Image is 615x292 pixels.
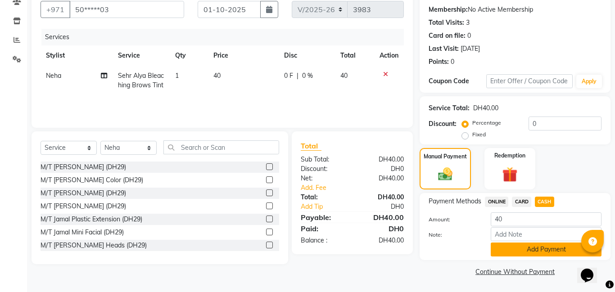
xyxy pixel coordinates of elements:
[429,57,449,67] div: Points:
[473,103,498,113] div: DH40.00
[429,5,601,14] div: No Active Membership
[491,227,601,241] input: Add Note
[41,1,70,18] button: +971
[429,18,464,27] div: Total Visits:
[294,212,353,223] div: Payable:
[297,71,298,81] span: |
[362,202,411,211] div: DH0
[491,212,601,226] input: Amount
[429,5,468,14] div: Membership:
[353,193,411,202] div: DH40.00
[486,74,573,88] input: Enter Offer / Coupon Code
[294,164,353,174] div: Discount:
[294,174,353,183] div: Net:
[491,243,601,256] button: Add Payment
[421,267,609,277] a: Continue Without Payment
[422,231,484,239] label: Note:
[46,72,61,80] span: Neha
[41,175,143,185] div: M/T [PERSON_NAME] Color (DH29)
[294,223,353,234] div: Paid:
[472,130,486,139] label: Fixed
[434,166,457,183] img: _cash.svg
[69,1,184,18] input: Search by Name/Mobile/Email/Code
[429,76,486,86] div: Coupon Code
[113,45,170,66] th: Service
[41,162,126,172] div: M/T [PERSON_NAME] (DH29)
[41,241,147,250] div: M/T [PERSON_NAME] Heads (DH29)
[208,45,279,66] th: Price
[41,228,124,237] div: M/T Jamal Mini Facial (DH29)
[429,44,459,54] div: Last Visit:
[301,141,321,151] span: Total
[340,72,348,80] span: 40
[512,197,531,207] span: CARD
[429,31,466,40] div: Card on file:
[41,189,126,198] div: M/T [PERSON_NAME] (DH29)
[284,71,293,81] span: 0 F
[353,212,411,223] div: DH40.00
[163,140,279,154] input: Search or Scan
[294,155,353,164] div: Sub Total:
[335,45,375,66] th: Total
[170,45,208,66] th: Qty
[451,57,454,67] div: 0
[294,202,362,211] a: Add Tip
[353,155,411,164] div: DH40.00
[353,223,411,234] div: DH0
[213,72,221,80] span: 40
[472,119,501,127] label: Percentage
[294,236,353,245] div: Balance :
[466,18,470,27] div: 3
[374,45,404,66] th: Action
[485,197,508,207] span: ONLINE
[41,29,411,45] div: Services
[41,45,113,66] th: Stylist
[422,216,484,224] label: Amount:
[294,183,411,193] a: Add. Fee
[461,44,480,54] div: [DATE]
[353,164,411,174] div: DH0
[535,197,554,207] span: CASH
[353,236,411,245] div: DH40.00
[118,72,164,89] span: Sehr Alya Bleaching Brows Tint
[353,174,411,183] div: DH40.00
[294,193,353,202] div: Total:
[429,119,457,129] div: Discount:
[41,202,126,211] div: M/T [PERSON_NAME] (DH29)
[497,165,522,184] img: _gift.svg
[494,152,525,160] label: Redemption
[302,71,313,81] span: 0 %
[429,103,470,113] div: Service Total:
[577,256,606,283] iframe: chat widget
[424,153,467,161] label: Manual Payment
[41,215,142,224] div: M/T Jamal Plastic Extension (DH29)
[467,31,471,40] div: 0
[429,197,481,206] span: Payment Methods
[175,72,179,80] span: 1
[279,45,335,66] th: Disc
[576,75,602,88] button: Apply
